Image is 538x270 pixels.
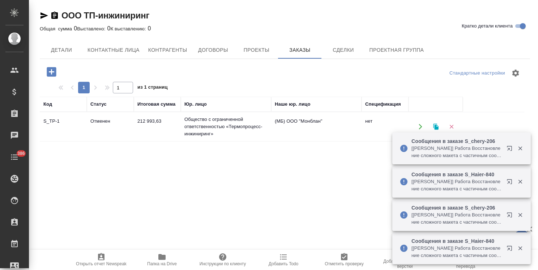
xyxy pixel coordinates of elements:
[314,250,375,270] button: Отметить проверку
[42,64,61,79] button: Добавить проект
[507,64,524,82] span: Настроить таблицу
[411,171,502,178] p: Сообщения в заказе S_Haier-840
[43,101,52,108] div: Код
[76,261,127,266] span: Открыть отчет Newspeak
[513,178,528,185] button: Закрыть
[513,245,528,252] button: Закрыть
[411,178,502,193] p: [[PERSON_NAME]] Работа Восстановление сложного макета с частичным соответствием оформлению оригин...
[269,261,298,266] span: Добавить Todo
[196,46,230,55] span: Договоры
[87,114,134,139] td: Отменен
[44,46,79,55] span: Детали
[148,46,187,55] span: Контрагенты
[184,101,207,108] div: Юр. лицо
[362,114,409,139] td: нет
[365,101,401,108] div: Спецификация
[137,101,175,108] div: Итоговая сумма
[275,101,311,108] div: Наше юр. лицо
[147,261,177,266] span: Папка на Drive
[411,211,502,226] p: [[PERSON_NAME]] Работа Восстановление сложного макета с частичным соответствием оформлению оригин...
[513,145,528,152] button: Закрыть
[87,46,140,55] span: Контактные лица
[325,261,363,266] span: Отметить проверку
[137,83,168,93] span: из 1 страниц
[502,141,520,159] button: Открыть в новой вкладке
[111,26,148,31] p: К выставлению:
[132,250,192,270] button: Папка на Drive
[13,150,29,157] span: 386
[50,11,59,20] button: Скопировать ссылку
[379,259,431,269] span: Добавить инструкции верстки
[462,22,513,30] span: Кратко детали клиента
[181,112,271,141] td: Общество с ограниченной ответственностью «Термопроцесс-инжиниринг»
[253,250,314,270] button: Добавить Todo
[513,212,528,218] button: Закрыть
[192,250,253,270] button: Инструкции по клиенту
[502,208,520,225] button: Открыть в новой вкладке
[411,138,502,145] p: Сообщения в заказе S_chery-206
[40,24,530,33] div: 0 0 0
[411,245,502,259] p: [[PERSON_NAME]] Работа Восстановление сложного макета с частичным соответствием оформлению оригин...
[413,119,428,134] button: Открыть
[411,204,502,211] p: Сообщения в заказе S_chery-206
[61,10,149,20] a: ООО ТП-инжиниринг
[502,174,520,192] button: Открыть в новой вкладке
[326,46,360,55] span: Сделки
[40,26,74,31] p: Общая сумма
[239,46,274,55] span: Проекты
[411,237,502,245] p: Сообщения в заказе S_Haier-840
[369,46,424,55] span: Проектная группа
[375,250,435,270] button: Добавить инструкции верстки
[200,261,246,266] span: Инструкции по клиенту
[40,11,48,20] button: Скопировать ссылку для ЯМессенджера
[2,148,27,166] a: 386
[502,241,520,258] button: Открыть в новой вкладке
[77,26,107,31] p: Выставлено:
[134,114,181,139] td: 212 993,63
[71,250,132,270] button: Открыть отчет Newspeak
[40,114,87,139] td: S_TP-1
[448,68,507,79] div: split button
[444,119,459,134] button: Удалить
[428,119,443,134] button: Клонировать
[411,145,502,159] p: [[PERSON_NAME]] Работа Восстановление сложного макета с частичным соответствием оформлению оригин...
[282,46,317,55] span: Заказы
[90,101,107,108] div: Статус
[271,114,362,139] td: (МБ) ООО "Монблан"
